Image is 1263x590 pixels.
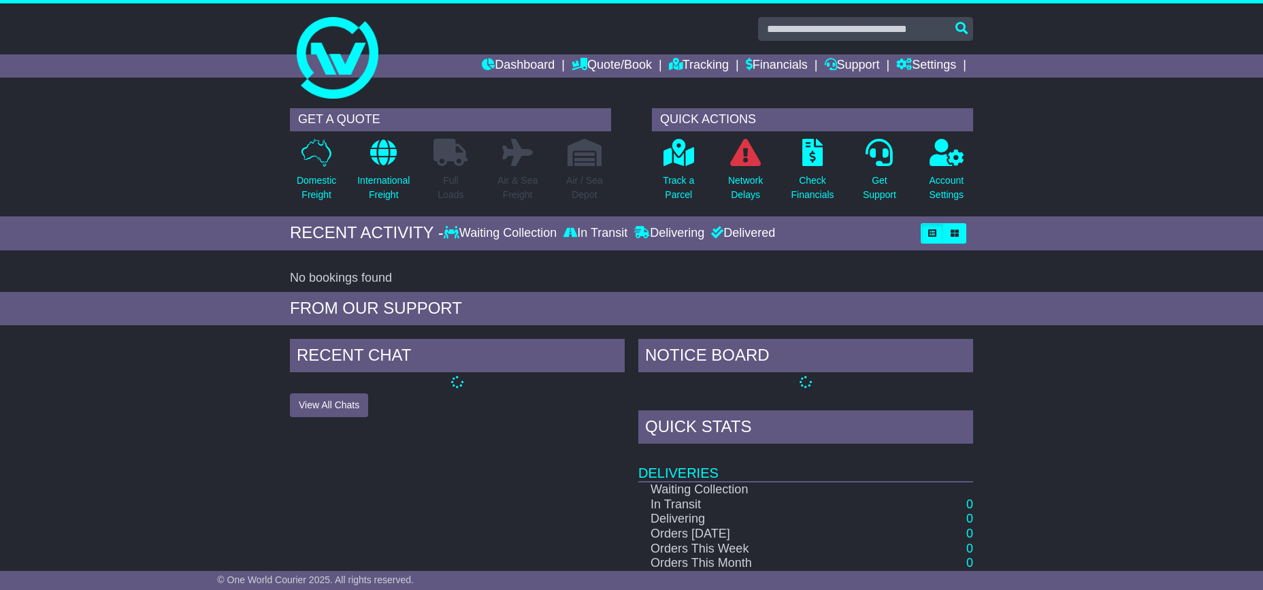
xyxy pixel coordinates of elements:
a: Settings [896,54,956,78]
td: Delivering [638,512,881,527]
div: Waiting Collection [444,226,560,241]
a: Tracking [669,54,729,78]
td: In Transit [638,497,881,512]
p: Get Support [863,174,896,202]
a: Dashboard [482,54,555,78]
a: Financials [746,54,808,78]
a: GetSupport [862,138,897,210]
div: RECENT ACTIVITY - [290,223,444,243]
a: 0 [966,542,973,555]
td: Orders This Month [638,556,881,571]
button: View All Chats [290,393,368,417]
p: Check Financials [791,174,834,202]
div: Quick Stats [638,410,973,447]
div: RECENT CHAT [290,339,625,376]
p: Air / Sea Depot [566,174,603,202]
div: Delivered [708,226,775,241]
td: Waiting Collection [638,482,881,497]
a: DomesticFreight [296,138,337,210]
a: NetworkDelays [727,138,764,210]
a: 0 [966,527,973,540]
td: Orders This Week [638,542,881,557]
p: International Freight [357,174,410,202]
div: FROM OUR SUPPORT [290,299,973,318]
p: Track a Parcel [663,174,694,202]
td: Orders [DATE] [638,527,881,542]
p: Account Settings [930,174,964,202]
div: In Transit [560,226,631,241]
div: GET A QUOTE [290,108,611,131]
a: 0 [966,556,973,570]
p: Full Loads [433,174,468,202]
a: Quote/Book [572,54,652,78]
a: InternationalFreight [357,138,410,210]
div: NOTICE BOARD [638,339,973,376]
span: © One World Courier 2025. All rights reserved. [217,574,414,585]
td: Deliveries [638,447,973,482]
div: Delivering [631,226,708,241]
a: Track aParcel [662,138,695,210]
a: AccountSettings [929,138,965,210]
a: Support [825,54,880,78]
p: Air & Sea Freight [497,174,538,202]
a: 0 [966,497,973,511]
a: CheckFinancials [791,138,835,210]
p: Domestic Freight [297,174,336,202]
div: QUICK ACTIONS [652,108,973,131]
a: 0 [966,512,973,525]
div: No bookings found [290,271,973,286]
p: Network Delays [728,174,763,202]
